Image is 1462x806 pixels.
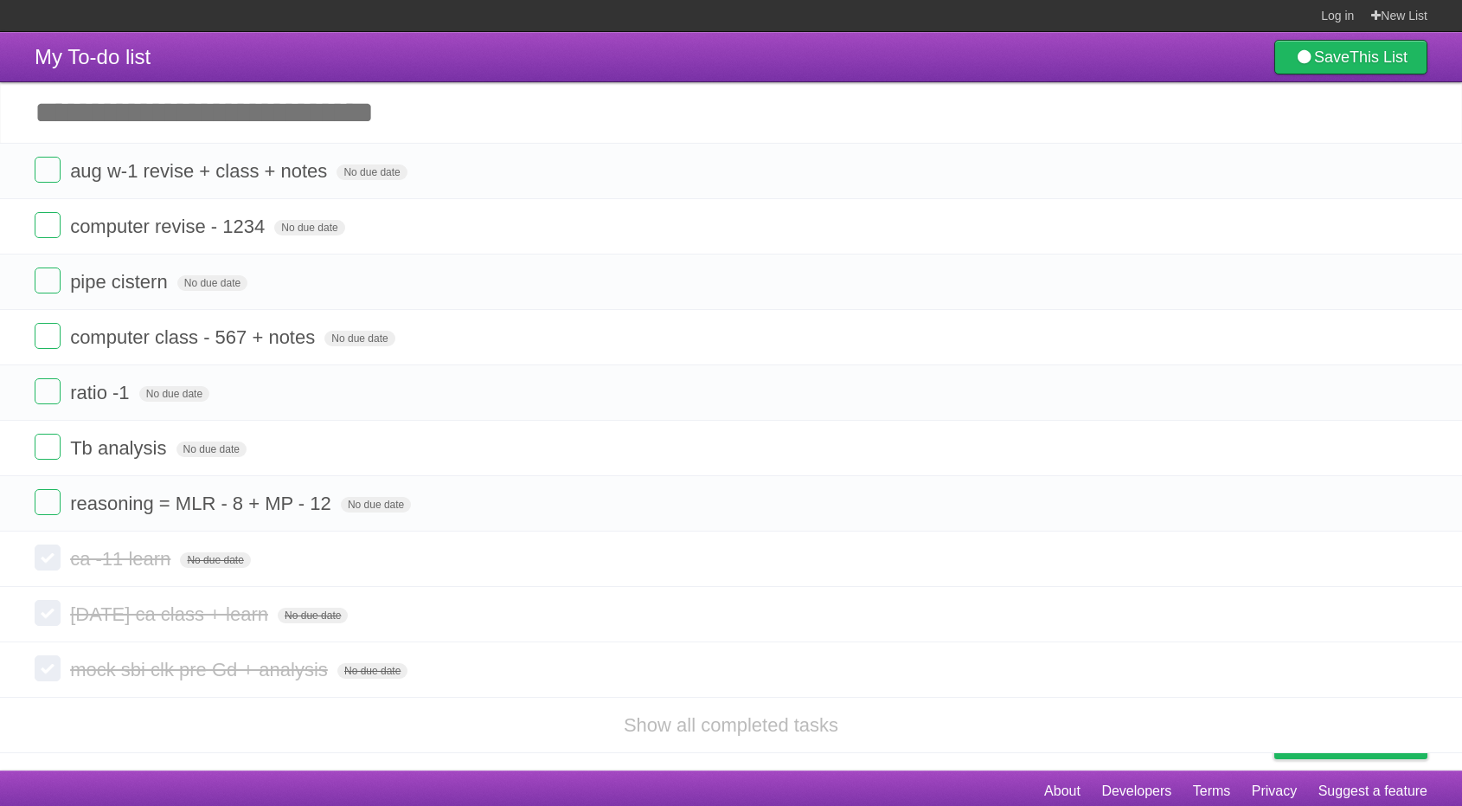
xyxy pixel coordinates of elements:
span: computer revise - 1234 [70,216,269,237]
span: My To-do list [35,45,151,68]
span: No due date [139,386,209,402]
label: Done [35,489,61,515]
span: ca -11 learn [70,548,175,570]
b: This List [1350,48,1407,66]
span: No due date [177,275,247,291]
span: pipe cistern [70,271,172,293]
span: No due date [337,164,407,180]
label: Done [35,268,61,293]
span: computer class - 567 + notes [70,326,319,348]
span: No due date [337,663,407,679]
span: No due date [324,331,394,346]
span: [DATE] ca class + learn [70,603,273,625]
span: No due date [278,608,348,623]
label: Done [35,600,61,626]
label: Done [35,655,61,681]
span: No due date [341,497,411,513]
a: SaveThis List [1274,40,1427,74]
span: Buy me a coffee [1311,728,1419,758]
span: No due date [274,220,344,235]
span: ratio -1 [70,382,133,403]
label: Done [35,545,61,571]
span: No due date [180,552,250,568]
a: Show all completed tasks [624,714,838,736]
span: aug w-1 revise + class + notes [70,160,331,182]
label: Done [35,378,61,404]
span: mock sbi clk pre Gd + analysis [70,659,332,680]
label: Done [35,157,61,183]
label: Done [35,323,61,349]
span: reasoning = MLR - 8 + MP - 12 [70,493,336,514]
label: Done [35,434,61,460]
span: No due date [176,442,247,457]
label: Done [35,212,61,238]
span: Tb analysis [70,437,170,459]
